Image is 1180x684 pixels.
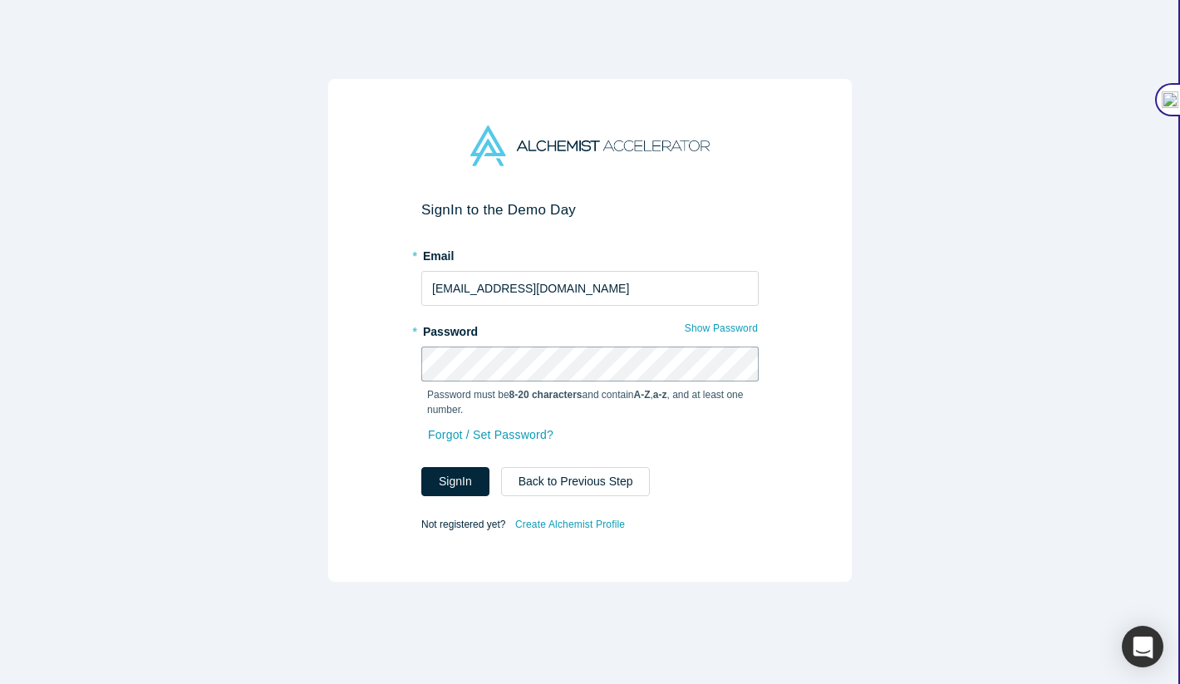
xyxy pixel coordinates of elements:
[509,389,583,401] strong: 8-20 characters
[421,242,759,265] label: Email
[427,387,753,417] p: Password must be and contain , , and at least one number.
[421,317,759,341] label: Password
[634,389,651,401] strong: A-Z
[421,201,759,219] h2: Sign In to the Demo Day
[421,467,489,496] button: SignIn
[421,519,505,530] span: Not registered yet?
[427,421,554,450] a: Forgot / Set Password?
[501,467,651,496] button: Back to Previous Step
[684,317,759,339] button: Show Password
[514,514,626,535] a: Create Alchemist Profile
[470,125,710,166] img: Alchemist Accelerator Logo
[653,389,667,401] strong: a-z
